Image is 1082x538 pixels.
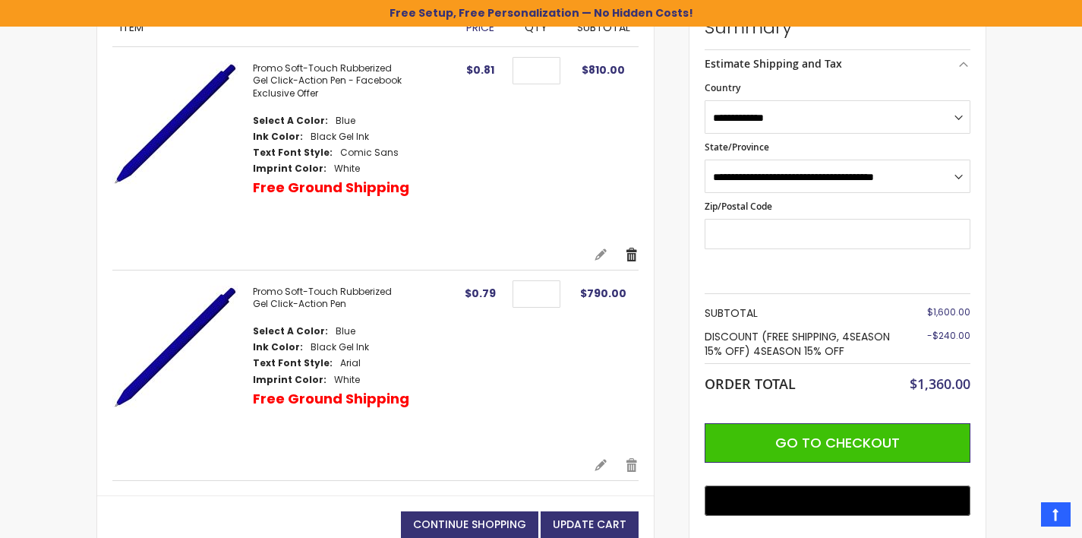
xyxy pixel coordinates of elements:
[253,147,333,159] dt: Text Font Style
[253,341,303,353] dt: Ink Color
[775,433,900,452] span: Go to Checkout
[927,305,970,318] span: $1,600.00
[253,374,326,386] dt: Imprint Color
[120,20,144,35] span: Item
[340,357,361,369] dd: Arial
[753,343,844,359] span: 4SEASON 15% OFF
[340,147,399,159] dd: Comic Sans
[253,62,402,99] a: Promo Soft-Touch Rubberized Gel Click-Action Pen - Facebook Exclusive Offer
[910,375,970,393] span: $1,360.00
[253,325,328,337] dt: Select A Color
[927,329,970,342] span: -$240.00
[253,285,392,310] a: Promo Soft-Touch Rubberized Gel Click-Action Pen
[112,62,253,232] a: Promo Soft-Touch Rubberized Gel Click-Action Pen - Facebook Exclusive Offer-Blue
[705,302,910,325] th: Subtotal
[311,341,369,353] dd: Black Gel Ink
[253,131,303,143] dt: Ink Color
[705,141,769,153] span: State/Province
[253,163,326,175] dt: Imprint Color
[541,511,639,538] button: Update Cart
[401,511,538,538] a: Continue Shopping
[334,163,360,175] dd: White
[1041,502,1071,527] a: Top
[253,179,409,197] p: Free Ground Shipping
[705,81,740,94] span: Country
[334,374,360,386] dd: White
[466,20,494,35] span: Price
[112,286,253,442] a: Promo Soft-Touch Rubberized Gel Click-Action Pen-Blue
[336,325,355,337] dd: Blue
[413,517,526,532] span: Continue Shopping
[311,131,369,143] dd: Black Gel Ink
[465,286,496,301] span: $0.79
[112,286,238,411] img: Promo Soft-Touch Rubberized Gel Click-Action Pen-Blue
[705,372,796,393] strong: Order Total
[466,62,494,78] span: $0.81
[253,115,328,127] dt: Select A Color
[705,56,842,71] strong: Estimate Shipping and Tax
[253,390,409,408] p: Free Ground Shipping
[112,62,238,188] img: Promo Soft-Touch Rubberized Gel Click-Action Pen - Facebook Exclusive Offer-Blue
[705,329,890,359] span: Discount (FREE SHIPPING, 4SEASON 15% OFF)
[525,20,547,35] span: Qty
[577,20,630,35] span: Subtotal
[336,115,355,127] dd: Blue
[580,286,626,301] span: $790.00
[705,200,772,213] span: Zip/Postal Code
[553,517,626,532] span: Update Cart
[705,486,970,516] button: Buy with GPay
[253,357,333,369] dt: Text Font Style
[582,62,625,78] span: $810.00
[705,15,970,40] strong: Summary
[705,423,970,463] button: Go to Checkout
